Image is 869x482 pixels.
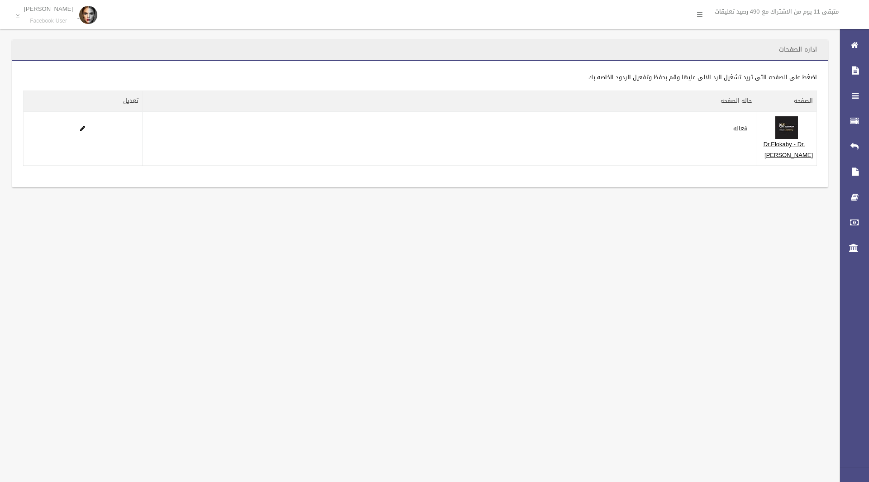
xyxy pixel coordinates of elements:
[80,123,85,134] a: Edit
[775,116,798,139] img: 550726183_122103544245022608_1795566891077927605_n.jpg
[764,138,813,161] a: Dr.Elokaby - Dr.[PERSON_NAME]
[24,91,143,112] th: تعديل
[142,91,756,112] th: حاله الصفحه
[768,41,828,58] header: اداره الصفحات
[23,72,817,83] div: اضغط على الصفحه التى تريد تشغيل الرد الالى عليها وقم بحفظ وتفعيل الردود الخاصه بك
[733,123,748,134] a: فعاله
[775,123,798,134] a: Edit
[24,18,73,24] small: Facebook User
[756,91,817,112] th: الصفحه
[24,5,73,12] p: [PERSON_NAME]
